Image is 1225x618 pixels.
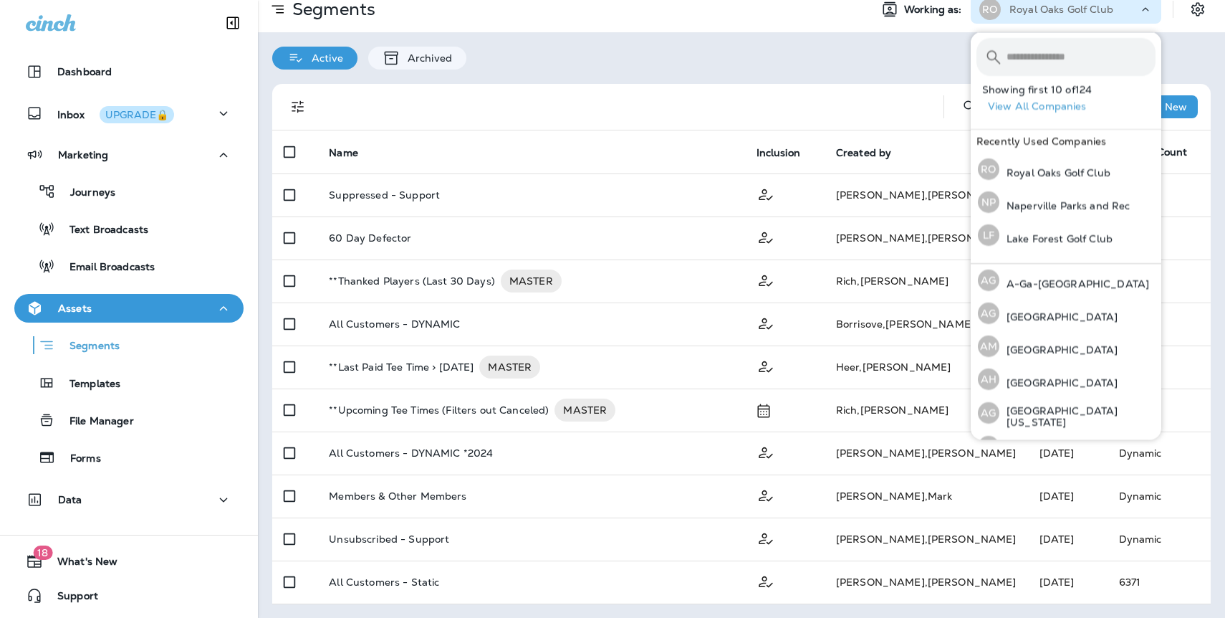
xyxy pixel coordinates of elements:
[836,146,910,159] span: Created by
[825,475,1028,518] td: [PERSON_NAME] , Mark
[978,402,999,424] div: AG
[304,52,343,64] p: Active
[43,556,117,573] span: What's New
[1108,518,1211,561] td: Dynamic
[971,130,1161,153] div: Recently Used Companies
[55,378,120,391] p: Templates
[329,270,494,293] p: **Thanked Players (Last 30 Days)
[999,200,1130,211] p: Naperville Parks and Rec
[836,147,891,159] span: Created by
[14,176,244,206] button: Journeys
[55,415,134,429] p: File Manager
[14,330,244,361] button: Segments
[14,214,244,244] button: Text Broadcasts
[56,452,101,466] p: Forms
[978,436,999,457] div: AL
[14,294,244,323] button: Assets
[329,147,358,159] span: Name
[329,399,549,422] p: **Upcoming Tee Times (Filters out Canceled)
[284,92,312,121] button: Filters
[999,167,1110,179] p: Royal Oaks Golf Club
[971,363,1161,396] button: AH[GEOGRAPHIC_DATA]
[1028,561,1108,604] td: [DATE]
[14,581,244,610] button: Support
[1108,561,1211,604] td: 6371
[1108,475,1211,518] td: Dynamic
[756,146,819,159] span: Inclusion
[971,186,1161,219] button: NPNaperville Parks and Rec
[501,274,562,288] span: MASTER
[982,84,1161,95] p: Showing first 10 of 124
[978,224,999,246] div: LF
[479,356,540,379] div: MASTER
[971,396,1161,430] button: AG[GEOGRAPHIC_DATA] [US_STATE]
[55,340,120,354] p: Segments
[57,66,112,77] p: Dashboard
[14,442,244,472] button: Forms
[904,4,965,16] span: Working as:
[329,576,439,588] p: All Customers - Static
[14,405,244,435] button: File Manager
[55,224,148,237] p: Text Broadcasts
[55,261,155,275] p: Email Broadcasts
[329,232,411,244] p: 60 Day Defector
[329,146,377,159] span: Name
[1165,101,1187,113] p: New
[400,52,452,64] p: Archived
[14,251,244,281] button: Email Broadcasts
[756,147,800,159] span: Inclusion
[33,546,52,560] span: 18
[329,356,474,379] p: **Last Paid Tee Time > [DATE]
[1009,4,1113,15] p: Royal Oaks Golf Club
[978,191,999,213] div: NP
[58,149,108,161] p: Marketing
[14,368,244,398] button: Templates
[978,158,999,180] div: RO
[756,403,771,416] span: Schedule
[956,92,984,121] button: Search Segments
[971,264,1161,297] button: AGA-Ga-[GEOGRAPHIC_DATA]
[756,531,775,544] span: Customer Only
[1108,432,1211,475] td: Dynamic
[999,344,1118,356] p: [GEOGRAPHIC_DATA]
[501,270,562,293] div: MASTER
[978,336,999,357] div: AM
[971,219,1161,252] button: LFLake Forest Golf Club
[825,303,1028,346] td: Borrisove , [PERSON_NAME]
[554,403,615,417] span: MASTER
[14,99,244,128] button: InboxUPGRADE🔒
[14,547,244,576] button: 18What's New
[329,189,440,201] p: Suppressed - Support
[971,330,1161,363] button: AM[GEOGRAPHIC_DATA]
[329,533,449,545] p: Unsubscribed - Support
[971,153,1161,186] button: RORoyal Oaks Golf Club
[825,389,1028,432] td: Rich , [PERSON_NAME]
[14,485,244,514] button: Data
[978,303,999,324] div: AG
[756,445,775,458] span: Customer Only
[825,518,1028,561] td: [PERSON_NAME] , [PERSON_NAME]
[57,106,174,121] p: Inbox
[756,316,775,329] span: Customer Only
[825,260,1028,303] td: Rich , [PERSON_NAME]
[825,173,1028,217] td: [PERSON_NAME] , [PERSON_NAME]
[999,278,1149,290] p: A-Ga-[GEOGRAPHIC_DATA]
[756,230,775,243] span: Customer Only
[999,233,1113,244] p: Lake Forest Golf Club
[756,574,775,587] span: Customer Only
[329,490,466,502] p: Members & Other Members
[999,377,1118,389] p: [GEOGRAPHIC_DATA]
[999,311,1118,323] p: [GEOGRAPHIC_DATA]
[105,110,168,120] div: UPGRADE🔒
[756,273,775,286] span: Customer Only
[825,561,1028,604] td: [PERSON_NAME] , [PERSON_NAME]
[329,318,460,330] p: All Customers - DYNAMIC
[56,186,115,200] p: Journeys
[213,9,253,37] button: Collapse Sidebar
[43,590,98,607] span: Support
[971,297,1161,330] button: AG[GEOGRAPHIC_DATA]
[58,494,82,505] p: Data
[825,346,1028,389] td: Heer , [PERSON_NAME]
[479,360,540,374] span: MASTER
[554,399,615,422] div: MASTER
